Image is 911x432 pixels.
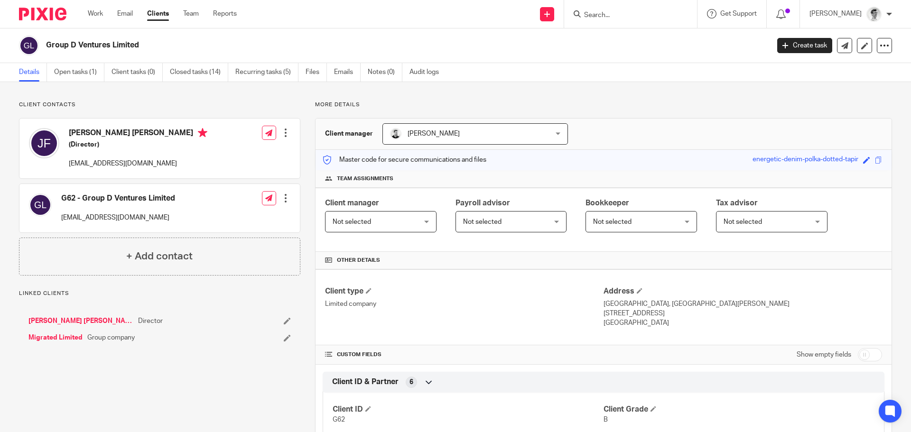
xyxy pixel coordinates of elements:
[777,38,832,53] a: Create task
[323,155,486,165] p: Master code for secure communications and files
[724,219,762,225] span: Not selected
[213,9,237,18] a: Reports
[54,63,104,82] a: Open tasks (1)
[604,299,882,309] p: [GEOGRAPHIC_DATA], [GEOGRAPHIC_DATA][PERSON_NAME]
[325,286,604,296] h4: Client type
[593,219,632,225] span: Not selected
[29,128,59,158] img: svg%3E
[29,193,52,216] img: svg%3E
[198,128,207,138] i: Primary
[586,199,629,207] span: Bookkeeper
[604,309,882,318] p: [STREET_ADDRESS]
[61,193,175,203] h4: G62 - Group D Ventures Limited
[69,140,207,149] h5: (Director)
[46,40,620,50] h2: Group D Ventures Limited
[583,11,669,20] input: Search
[604,404,874,414] h4: Client Grade
[463,219,502,225] span: Not selected
[409,63,446,82] a: Audit logs
[333,219,371,225] span: Not selected
[333,416,345,423] span: G62
[19,290,300,297] p: Linked clients
[720,10,757,17] span: Get Support
[797,350,851,359] label: Show empty fields
[88,9,103,18] a: Work
[716,199,758,207] span: Tax advisor
[19,63,47,82] a: Details
[19,8,66,20] img: Pixie
[332,377,399,387] span: Client ID & Partner
[390,128,401,139] img: Dave_2025.jpg
[333,404,604,414] h4: Client ID
[809,9,862,18] p: [PERSON_NAME]
[61,213,175,222] p: [EMAIL_ADDRESS][DOMAIN_NAME]
[866,7,882,22] img: Adam_2025.jpg
[235,63,298,82] a: Recurring tasks (5)
[604,416,608,423] span: B
[409,377,413,387] span: 6
[325,351,604,358] h4: CUSTOM FIELDS
[69,128,207,140] h4: [PERSON_NAME] [PERSON_NAME]
[183,9,199,18] a: Team
[69,159,207,168] p: [EMAIL_ADDRESS][DOMAIN_NAME]
[368,63,402,82] a: Notes (0)
[408,130,460,137] span: [PERSON_NAME]
[337,257,380,264] span: Other details
[325,129,373,138] h3: Client manager
[315,101,892,109] p: More details
[28,333,83,342] a: Migrated Limited
[170,63,228,82] a: Closed tasks (14)
[306,63,327,82] a: Files
[117,9,133,18] a: Email
[28,316,133,326] a: [PERSON_NAME] [PERSON_NAME]
[147,9,169,18] a: Clients
[112,63,163,82] a: Client tasks (0)
[325,299,604,309] p: Limited company
[337,175,393,183] span: Team assignments
[604,286,882,296] h4: Address
[753,155,858,165] div: energetic-denim-polka-dotted-tapir
[325,199,379,207] span: Client manager
[455,199,510,207] span: Payroll advisor
[19,101,300,109] p: Client contacts
[334,63,361,82] a: Emails
[19,36,39,55] img: svg%3E
[604,318,882,328] p: [GEOGRAPHIC_DATA]
[138,316,163,326] span: Director
[126,249,193,264] h4: + Add contact
[87,333,135,342] span: Group company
